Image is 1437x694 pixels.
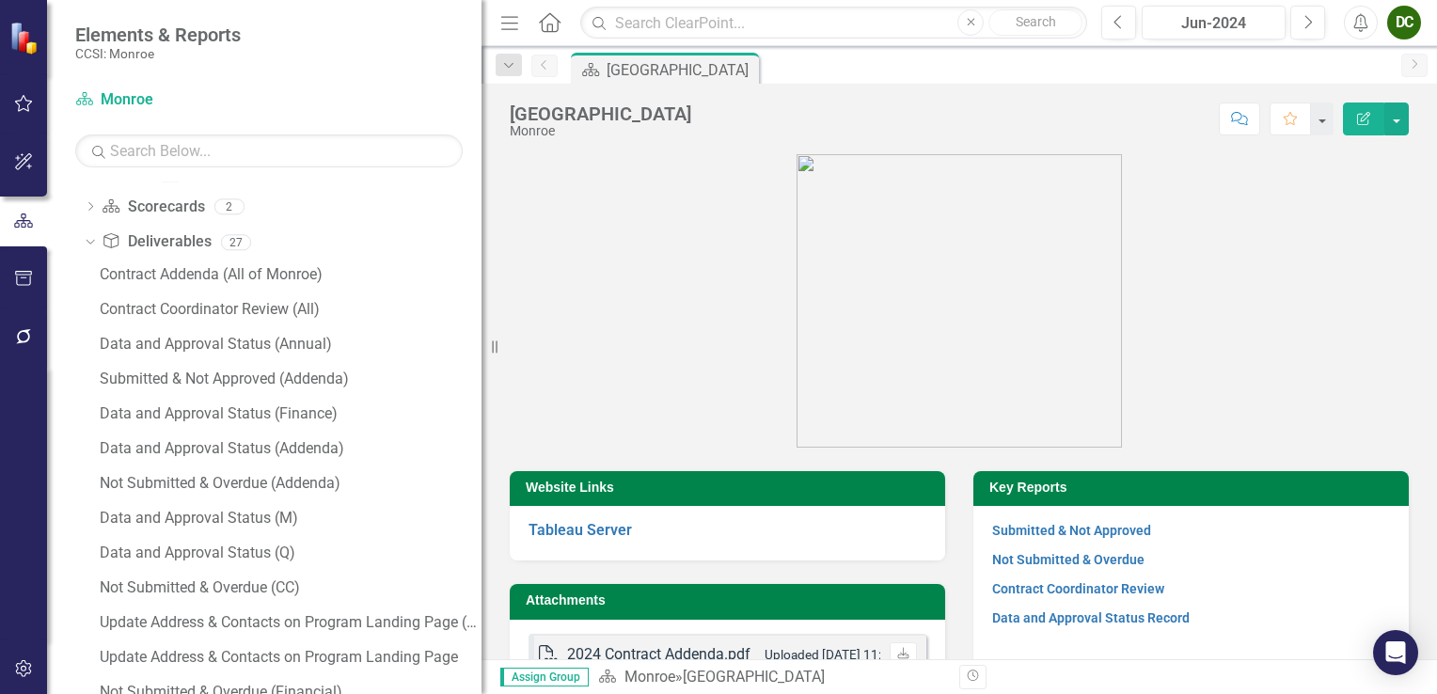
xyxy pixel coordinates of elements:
[992,610,1190,625] a: Data and Approval Status Record
[75,134,463,167] input: Search Below...
[510,103,691,124] div: [GEOGRAPHIC_DATA]
[75,46,241,61] small: CCSI: Monroe
[1148,12,1279,35] div: Jun-2024
[95,607,482,638] a: Update Address & Contacts on Program Landing Page (Finance)
[100,649,482,666] div: Update Address & Contacts on Program Landing Page
[1142,6,1286,39] button: Jun-2024
[100,440,482,457] div: Data and Approval Status (Addenda)
[765,647,919,662] small: Uploaded [DATE] 11:05 AM
[100,614,482,631] div: Update Address & Contacts on Program Landing Page (Finance)
[500,668,589,686] span: Assign Group
[607,58,754,82] div: [GEOGRAPHIC_DATA]
[100,579,482,596] div: Not Submitted & Overdue (CC)
[989,481,1399,495] h3: Key Reports
[992,523,1151,538] a: Submitted & Not Approved
[75,24,241,46] span: Elements & Reports
[95,573,482,603] a: Not Submitted & Overdue (CC)
[624,668,675,686] a: Monroe
[510,124,691,138] div: Monroe
[992,581,1164,596] a: Contract Coordinator Review
[100,510,482,527] div: Data and Approval Status (M)
[95,538,482,568] a: Data and Approval Status (Q)
[95,364,482,394] a: Submitted & Not Approved (Addenda)
[95,399,482,429] a: Data and Approval Status (Finance)
[526,481,936,495] h3: Website Links
[100,544,482,561] div: Data and Approval Status (Q)
[529,521,632,539] a: Tableau Server
[567,644,750,666] div: 2024 Contract Addenda.pdf
[95,468,482,498] a: Not Submitted & Overdue (Addenda)
[95,642,482,672] a: Update Address & Contacts on Program Landing Page
[683,668,825,686] div: [GEOGRAPHIC_DATA]
[155,166,185,181] div: 62
[598,667,948,688] div: »
[214,198,245,214] div: 2
[221,234,251,250] div: 27
[100,405,482,422] div: Data and Approval Status (Finance)
[992,552,1145,567] a: Not Submitted & Overdue
[95,434,482,464] a: Data and Approval Status (Addenda)
[95,503,482,533] a: Data and Approval Status (M)
[100,266,482,283] div: Contract Addenda (All of Monroe)
[100,475,482,492] div: Not Submitted & Overdue (Addenda)
[1016,14,1056,29] span: Search
[100,371,482,387] div: Submitted & Not Approved (Addenda)
[1373,630,1418,675] div: Open Intercom Messenger
[102,231,211,253] a: Deliverables
[9,22,42,55] img: ClearPoint Strategy
[988,9,1082,36] button: Search
[1387,6,1421,39] button: DC
[95,329,482,359] a: Data and Approval Status (Annual)
[580,7,1087,39] input: Search ClearPoint...
[100,336,482,353] div: Data and Approval Status (Annual)
[95,294,482,324] a: Contract Coordinator Review (All)
[797,154,1122,448] img: OMH%20Logo_Green%202024%20Stacked.png
[526,593,936,607] h3: Attachments
[100,301,482,318] div: Contract Coordinator Review (All)
[75,89,310,111] a: Monroe
[102,197,204,218] a: Scorecards
[95,260,482,290] a: Contract Addenda (All of Monroe)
